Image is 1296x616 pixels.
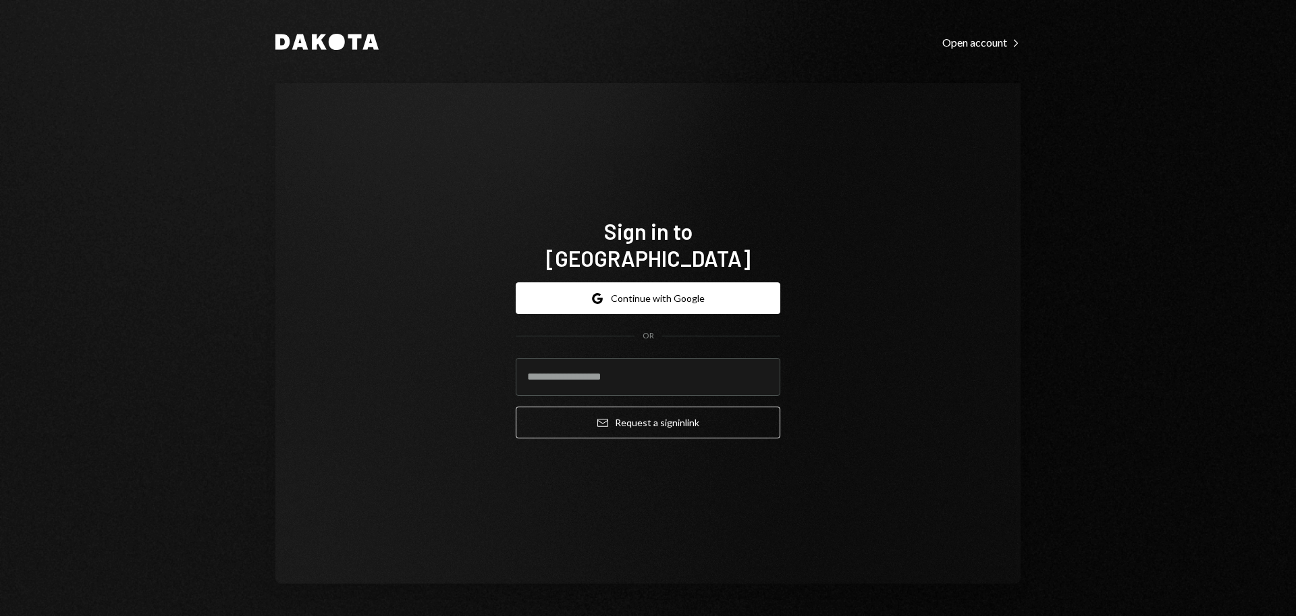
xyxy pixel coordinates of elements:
[942,36,1021,49] div: Open account
[516,407,780,438] button: Request a signinlink
[516,217,780,272] h1: Sign in to [GEOGRAPHIC_DATA]
[516,282,780,314] button: Continue with Google
[942,34,1021,49] a: Open account
[643,330,654,342] div: OR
